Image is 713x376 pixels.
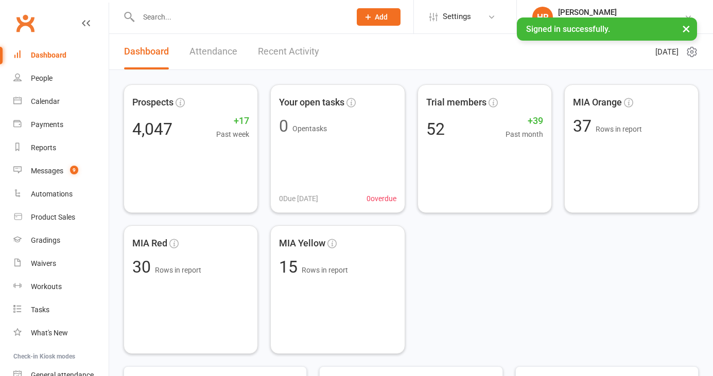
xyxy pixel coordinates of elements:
[216,114,249,129] span: +17
[279,236,325,251] span: MIA Yellow
[443,5,471,28] span: Settings
[13,229,109,252] a: Gradings
[132,236,167,251] span: MIA Red
[31,97,60,105] div: Calendar
[13,136,109,159] a: Reports
[31,259,56,267] div: Waivers
[31,167,63,175] div: Messages
[292,124,327,133] span: Open tasks
[13,321,109,345] a: What's New
[573,116,596,136] span: 37
[13,298,109,321] a: Tasks
[13,44,109,67] a: Dashboard
[13,252,109,275] a: Waivers
[367,193,396,204] span: 0 overdue
[13,113,109,136] a: Payments
[279,95,344,110] span: Your open tasks
[31,51,66,59] div: Dashboard
[12,10,38,36] a: Clubworx
[558,8,684,17] div: [PERSON_NAME]
[31,190,73,198] div: Automations
[677,17,695,40] button: ×
[31,74,53,82] div: People
[426,121,445,137] div: 52
[573,95,622,110] span: MIA Orange
[279,193,318,204] span: 0 Due [DATE]
[13,275,109,298] a: Workouts
[31,282,62,291] div: Workouts
[31,144,56,152] div: Reports
[258,34,319,69] a: Recent Activity
[31,329,68,337] div: What's New
[189,34,237,69] a: Attendance
[13,90,109,113] a: Calendar
[135,10,343,24] input: Search...
[132,95,173,110] span: Prospects
[216,129,249,140] span: Past week
[558,17,684,26] div: Urban Muaythai - [GEOGRAPHIC_DATA]
[426,95,486,110] span: Trial members
[302,266,348,274] span: Rows in report
[13,183,109,206] a: Automations
[526,24,610,34] span: Signed in successfully.
[13,206,109,229] a: Product Sales
[506,129,543,140] span: Past month
[31,213,75,221] div: Product Sales
[132,121,172,137] div: 4,047
[596,125,642,133] span: Rows in report
[13,67,109,90] a: People
[31,120,63,129] div: Payments
[31,306,49,314] div: Tasks
[279,257,302,277] span: 15
[155,266,201,274] span: Rows in report
[375,13,388,21] span: Add
[506,114,543,129] span: +39
[13,159,109,183] a: Messages 9
[70,166,78,174] span: 9
[655,46,679,58] span: [DATE]
[124,34,169,69] a: Dashboard
[31,236,60,244] div: Gradings
[279,118,288,134] div: 0
[532,7,553,27] div: HR
[132,257,155,277] span: 30
[357,8,401,26] button: Add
